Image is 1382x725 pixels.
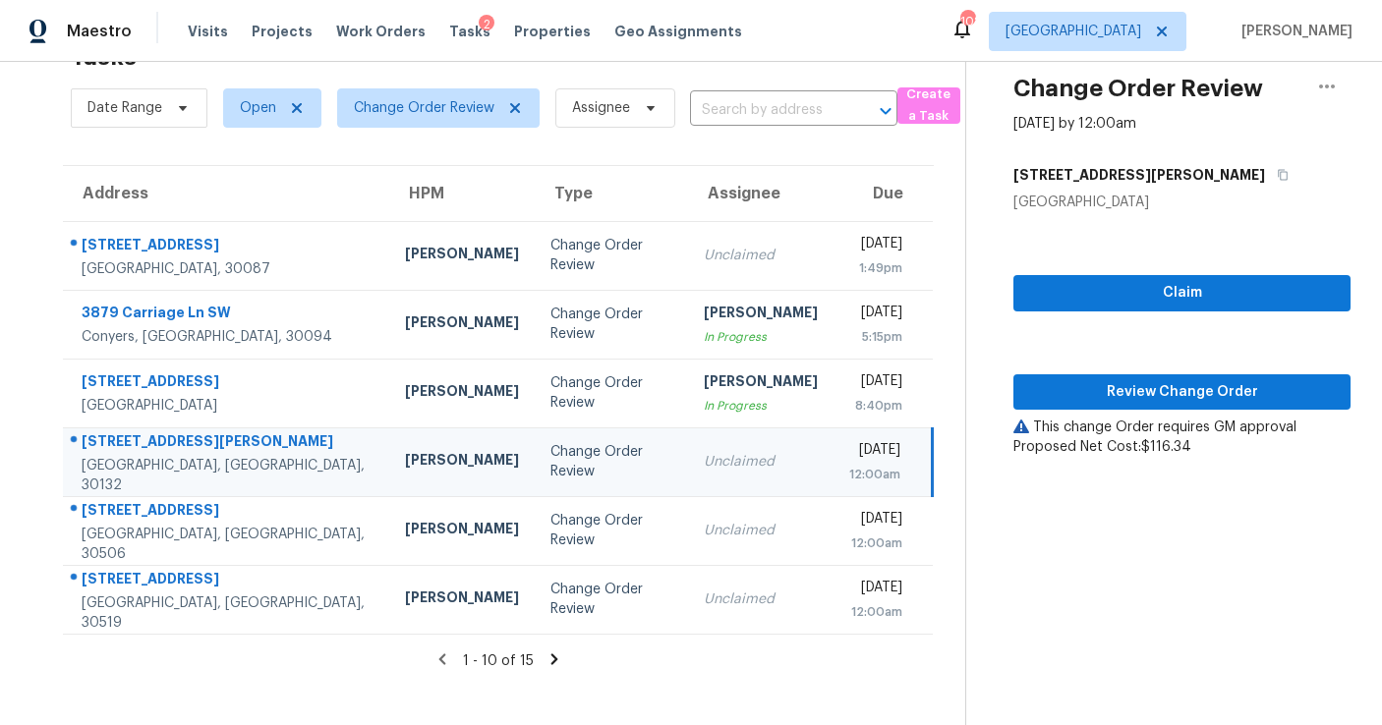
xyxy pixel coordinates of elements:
div: [PERSON_NAME] [405,450,519,474]
div: Conyers, [GEOGRAPHIC_DATA], 30094 [82,327,374,347]
span: Claim [1029,281,1335,306]
div: [PERSON_NAME] [704,303,818,327]
div: 12:00am [849,465,900,484]
div: Unclaimed [704,246,818,265]
div: [GEOGRAPHIC_DATA] [1013,193,1351,212]
div: [DATE] [849,440,900,465]
span: Open [240,98,276,118]
div: [DATE] [849,578,902,602]
input: Search by address [690,95,842,126]
div: [GEOGRAPHIC_DATA], [GEOGRAPHIC_DATA], 30132 [82,456,374,495]
div: Change Order Review [550,373,672,413]
div: [STREET_ADDRESS] [82,371,374,396]
div: [GEOGRAPHIC_DATA] [82,396,374,416]
th: Assignee [688,166,834,221]
span: Geo Assignments [614,22,742,41]
div: [PERSON_NAME] [405,381,519,406]
div: Unclaimed [704,452,818,472]
div: Change Order Review [550,580,672,619]
button: Open [872,97,899,125]
div: Unclaimed [704,589,818,609]
span: Tasks [449,25,490,38]
div: [DATE] by 12:00am [1013,114,1136,134]
div: [GEOGRAPHIC_DATA], 30087 [82,259,374,279]
div: 5:15pm [849,327,902,347]
div: [DATE] [849,509,902,533]
div: 108 [960,12,974,31]
div: 3879 Carriage Ln SW [82,303,374,327]
h2: Change Order Review [1013,79,1263,98]
span: Change Order Review [354,98,494,118]
div: Change Order Review [550,236,672,275]
div: [PERSON_NAME] [704,371,818,396]
div: [GEOGRAPHIC_DATA], [GEOGRAPHIC_DATA], 30506 [82,525,374,564]
div: [DATE] [849,371,902,396]
span: Review Change Order [1029,380,1335,405]
th: Type [535,166,688,221]
h2: Tasks [71,47,137,67]
div: 12:00am [849,533,902,553]
div: 8:40pm [849,396,902,416]
span: Create a Task [907,84,950,129]
span: Properties [514,22,591,41]
div: 2 [479,15,494,34]
div: [STREET_ADDRESS] [82,235,374,259]
h5: [STREET_ADDRESS][PERSON_NAME] [1013,165,1265,185]
button: Create a Task [897,87,960,124]
button: Review Change Order [1013,374,1351,411]
span: 1 - 10 of 15 [463,654,534,668]
button: Claim [1013,275,1351,311]
div: [PERSON_NAME] [405,312,519,337]
div: Proposed Net Cost: $116.34 [1013,437,1351,457]
th: Due [834,166,933,221]
span: [PERSON_NAME] [1234,22,1353,41]
div: 12:00am [849,602,902,622]
span: [GEOGRAPHIC_DATA] [1006,22,1141,41]
span: Visits [188,22,228,41]
div: [STREET_ADDRESS] [82,500,374,525]
span: Date Range [87,98,162,118]
div: Unclaimed [704,521,818,540]
div: [DATE] [849,234,902,258]
span: Assignee [572,98,630,118]
span: Maestro [67,22,132,41]
div: [PERSON_NAME] [405,244,519,268]
div: [GEOGRAPHIC_DATA], [GEOGRAPHIC_DATA], 30519 [82,593,374,633]
div: This change Order requires GM approval [1013,418,1351,437]
div: In Progress [704,327,818,347]
th: HPM [389,166,535,221]
div: [PERSON_NAME] [405,587,519,612]
span: Projects [252,22,313,41]
div: [STREET_ADDRESS][PERSON_NAME] [82,431,374,456]
button: Copy Address [1265,157,1292,193]
span: Work Orders [336,22,426,41]
div: [DATE] [849,303,902,327]
div: 1:49pm [849,258,902,278]
div: In Progress [704,396,818,416]
th: Address [63,166,389,221]
div: [PERSON_NAME] [405,519,519,543]
div: Change Order Review [550,511,672,550]
div: Change Order Review [550,442,672,481]
div: Change Order Review [550,305,672,344]
div: [STREET_ADDRESS] [82,569,374,593]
